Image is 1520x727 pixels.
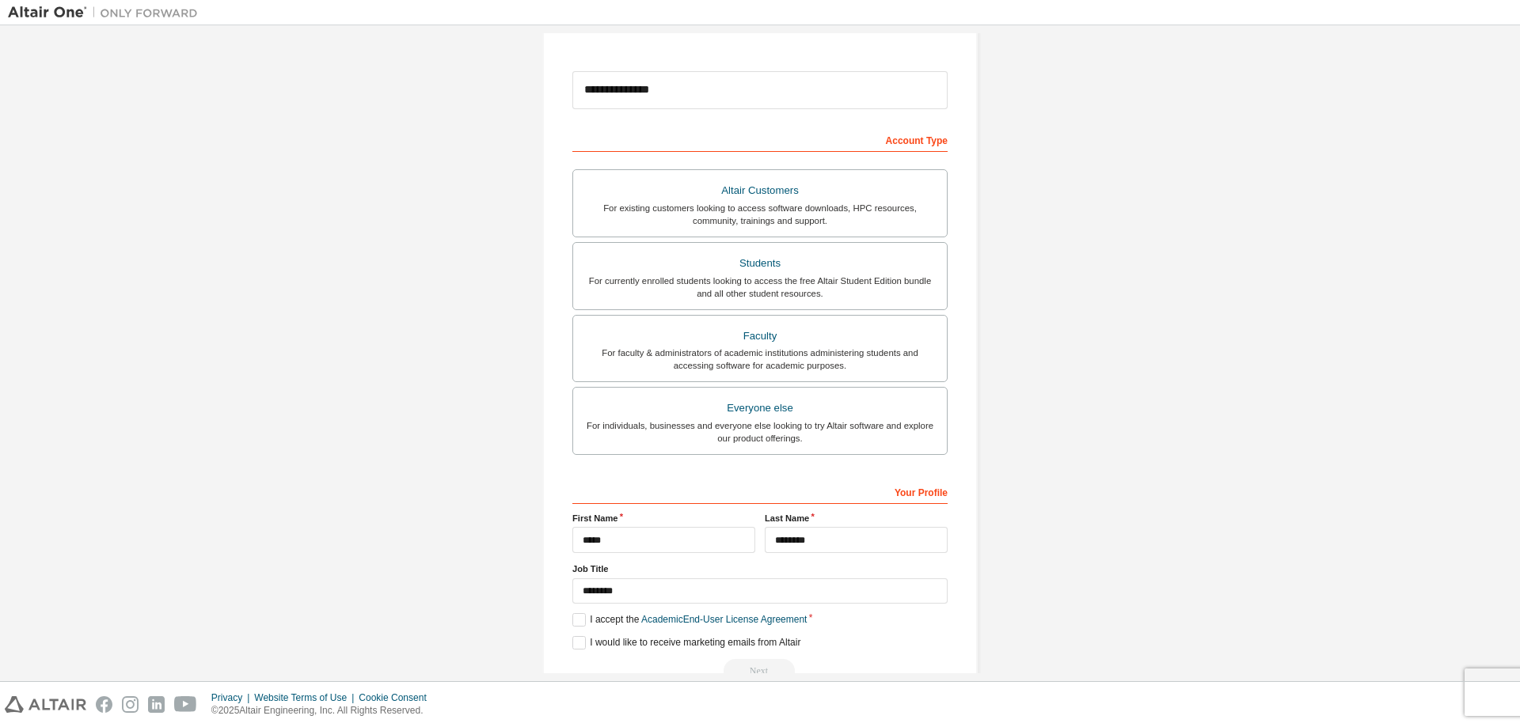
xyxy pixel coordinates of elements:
[583,419,937,445] div: For individuals, businesses and everyone else looking to try Altair software and explore our prod...
[572,512,755,524] label: First Name
[641,614,807,625] a: Academic End-User License Agreement
[572,479,948,504] div: Your Profile
[572,127,948,152] div: Account Type
[254,691,359,704] div: Website Terms of Use
[211,691,254,704] div: Privacy
[8,5,206,21] img: Altair One
[583,180,937,202] div: Altair Customers
[583,346,937,372] div: For faculty & administrators of academic institutions administering students and accessing softwa...
[572,659,948,683] div: Read and acccept EULA to continue
[122,696,139,713] img: instagram.svg
[583,397,937,419] div: Everyone else
[211,704,436,718] p: © 2025 Altair Engineering, Inc. All Rights Reserved.
[174,696,197,713] img: youtube.svg
[572,562,948,575] label: Job Title
[359,691,435,704] div: Cookie Consent
[572,613,807,627] label: I accept the
[583,325,937,347] div: Faculty
[5,696,86,713] img: altair_logo.svg
[583,252,937,275] div: Students
[583,275,937,300] div: For currently enrolled students looking to access the free Altair Student Edition bundle and all ...
[572,636,800,649] label: I would like to receive marketing emails from Altair
[583,202,937,227] div: For existing customers looking to access software downloads, HPC resources, community, trainings ...
[148,696,165,713] img: linkedin.svg
[765,512,948,524] label: Last Name
[96,696,112,713] img: facebook.svg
